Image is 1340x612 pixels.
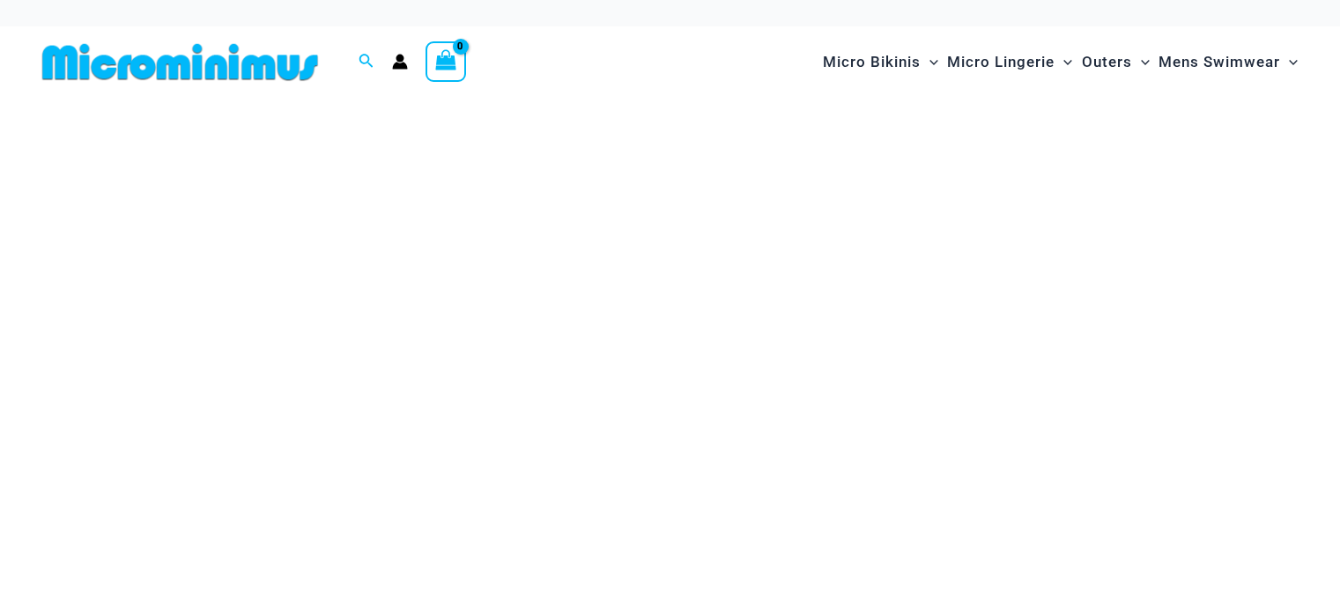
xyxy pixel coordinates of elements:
[426,41,466,82] a: View Shopping Cart, empty
[1280,40,1298,85] span: Menu Toggle
[818,35,943,89] a: Micro BikinisMenu ToggleMenu Toggle
[1154,35,1302,89] a: Mens SwimwearMenu ToggleMenu Toggle
[823,40,921,85] span: Micro Bikinis
[943,35,1077,89] a: Micro LingerieMenu ToggleMenu Toggle
[947,40,1055,85] span: Micro Lingerie
[1077,35,1154,89] a: OutersMenu ToggleMenu Toggle
[1132,40,1150,85] span: Menu Toggle
[35,42,325,82] img: MM SHOP LOGO FLAT
[359,51,374,73] a: Search icon link
[921,40,938,85] span: Menu Toggle
[1159,40,1280,85] span: Mens Swimwear
[816,33,1305,92] nav: Site Navigation
[1082,40,1132,85] span: Outers
[1055,40,1072,85] span: Menu Toggle
[392,54,408,70] a: Account icon link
